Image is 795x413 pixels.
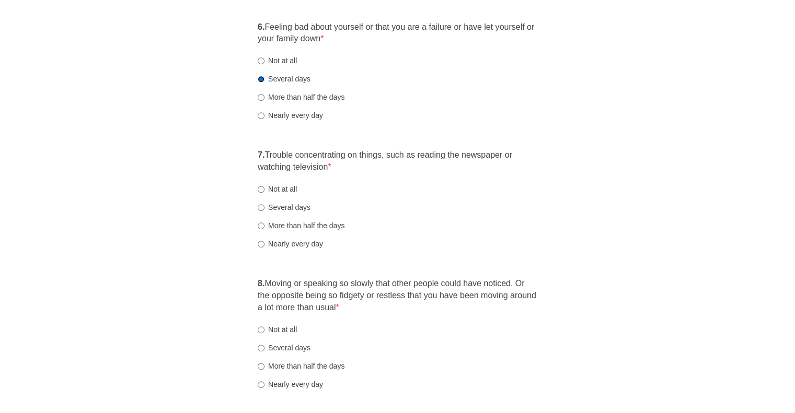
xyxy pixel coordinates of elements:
[258,345,264,351] input: Several days
[258,381,264,388] input: Nearly every day
[258,343,310,353] label: Several days
[258,21,537,45] label: Feeling bad about yourself or that you are a failure or have let yourself or your family down
[258,112,264,119] input: Nearly every day
[258,150,264,159] strong: 7.
[258,278,537,314] label: Moving or speaking so slowly that other people could have noticed. Or the opposite being so fidge...
[258,186,264,193] input: Not at all
[258,379,323,390] label: Nearly every day
[258,202,310,213] label: Several days
[258,363,264,370] input: More than half the days
[258,94,264,101] input: More than half the days
[258,324,297,335] label: Not at all
[258,184,297,194] label: Not at all
[258,55,297,66] label: Not at all
[258,326,264,333] input: Not at all
[258,110,323,121] label: Nearly every day
[258,222,264,229] input: More than half the days
[258,57,264,64] input: Not at all
[258,279,264,288] strong: 8.
[258,22,264,31] strong: 6.
[258,204,264,211] input: Several days
[258,239,323,249] label: Nearly every day
[258,76,264,82] input: Several days
[258,220,344,231] label: More than half the days
[258,361,344,371] label: More than half the days
[258,74,310,84] label: Several days
[258,149,537,173] label: Trouble concentrating on things, such as reading the newspaper or watching television
[258,92,344,102] label: More than half the days
[258,241,264,247] input: Nearly every day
